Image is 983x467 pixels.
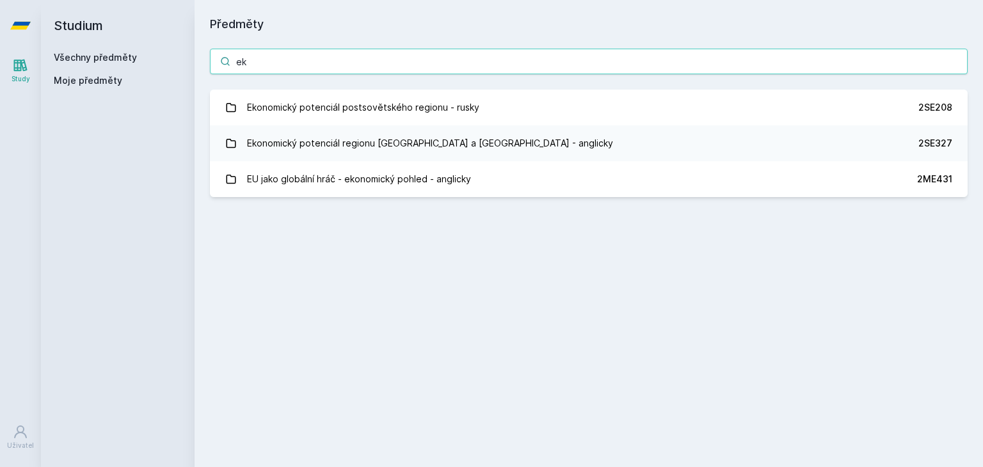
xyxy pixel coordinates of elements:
div: EU jako globální hráč - ekonomický pohled - anglicky [247,166,471,192]
div: Ekonomický potenciál postsovětského regionu - rusky [247,95,479,120]
a: Study [3,51,38,90]
div: 2SE208 [918,101,952,114]
input: Název nebo ident předmětu… [210,49,968,74]
div: Ekonomický potenciál regionu [GEOGRAPHIC_DATA] a [GEOGRAPHIC_DATA] - anglicky [247,131,613,156]
div: Uživatel [7,441,34,450]
a: Ekonomický potenciál postsovětského regionu - rusky 2SE208 [210,90,968,125]
div: 2ME431 [917,173,952,186]
div: Study [12,74,30,84]
a: Uživatel [3,418,38,457]
span: Moje předměty [54,74,122,87]
a: Ekonomický potenciál regionu [GEOGRAPHIC_DATA] a [GEOGRAPHIC_DATA] - anglicky 2SE327 [210,125,968,161]
a: EU jako globální hráč - ekonomický pohled - anglicky 2ME431 [210,161,968,197]
div: 2SE327 [918,137,952,150]
h1: Předměty [210,15,968,33]
a: Všechny předměty [54,52,137,63]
